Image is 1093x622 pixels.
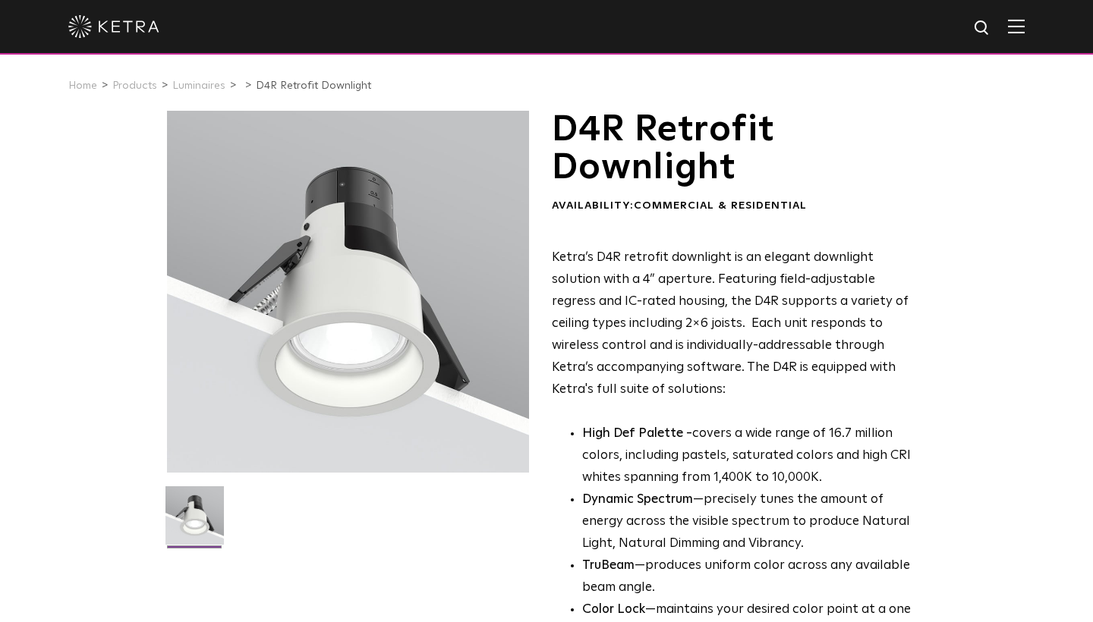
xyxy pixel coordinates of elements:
p: Ketra’s D4R retrofit downlight is an elegant downlight solution with a 4” aperture. Featuring fie... [552,247,921,401]
img: ketra-logo-2019-white [68,15,159,38]
img: Hamburger%20Nav.svg [1008,19,1025,33]
p: covers a wide range of 16.7 million colors, including pastels, saturated colors and high CRI whit... [582,423,921,489]
li: —precisely tunes the amount of energy across the visible spectrum to produce Natural Light, Natur... [582,489,921,555]
div: Availability: [552,199,921,214]
img: search icon [973,19,992,38]
strong: Dynamic Spectrum [582,493,693,506]
span: Commercial & Residential [634,200,807,211]
a: Home [68,80,97,91]
img: D4R Retrofit Downlight [165,486,224,556]
h1: D4R Retrofit Downlight [552,111,921,187]
strong: High Def Palette - [582,427,692,440]
a: Products [112,80,157,91]
strong: TruBeam [582,559,635,572]
a: Luminaires [172,80,225,91]
strong: Color Lock [582,603,645,616]
a: D4R Retrofit Downlight [256,80,371,91]
li: —produces uniform color across any available beam angle. [582,555,921,599]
